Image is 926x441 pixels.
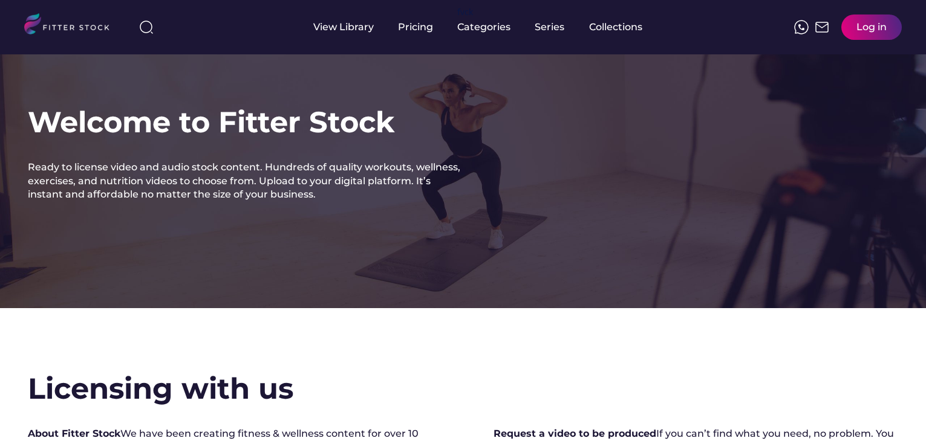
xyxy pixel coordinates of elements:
[875,393,914,429] iframe: chat widget
[457,6,473,18] div: fvck
[398,21,433,34] div: Pricing
[24,13,120,38] img: LOGO.svg
[28,428,120,439] strong: About Fitter Stock
[28,369,293,409] h2: Licensing with us
[457,21,510,34] div: Categories
[589,21,642,34] div: Collections
[139,20,154,34] img: search-normal%203.svg
[794,20,809,34] img: meteor-icons_whatsapp%20%281%29.svg
[28,161,463,201] div: Ready to license video and audio stock content. Hundreds of quality workouts, wellness, exercises...
[313,21,374,34] div: View Library
[28,102,394,143] h1: Welcome to Fitter Stock
[494,428,656,439] strong: Request a video to be produced
[815,20,829,34] img: Frame%2051.svg
[856,21,887,34] div: Log in
[535,21,565,34] div: Series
